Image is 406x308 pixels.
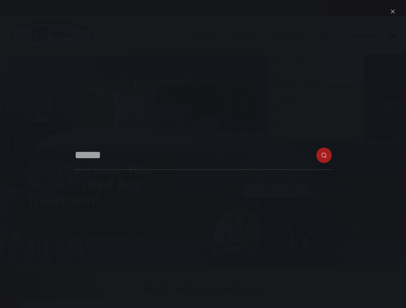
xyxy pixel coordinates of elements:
[268,117,364,129] a: FAQ’s
[27,160,177,208] h1: Get The Tools You Need for
[315,16,342,55] a: Shop
[268,92,364,104] a: Bed Bug Heater Comparison
[342,16,383,55] a: Our Reviews
[268,16,315,55] a: Information
[268,104,364,116] a: Blog
[35,218,96,224] span: View our Best Sellers!
[5,3,24,22] button: Open LiveChat chat widget
[27,214,104,228] a: View our Best Sellers!
[10,21,94,50] img: Prevsol/Bed Bug Heat Doctor
[20,283,386,295] h2: Best Selling Products
[268,55,364,67] a: Instructional Videos
[268,129,364,141] a: Policies
[27,175,143,209] i: Bed Bug Treatment!
[268,67,364,79] a: Lease Information
[229,16,267,55] a: About Us
[186,16,229,55] a: Industries
[186,16,383,55] nav: Primary
[268,80,364,92] a: Bed Bug Heat Treatment Pre-Project Checklist
[392,6,396,11] button: Search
